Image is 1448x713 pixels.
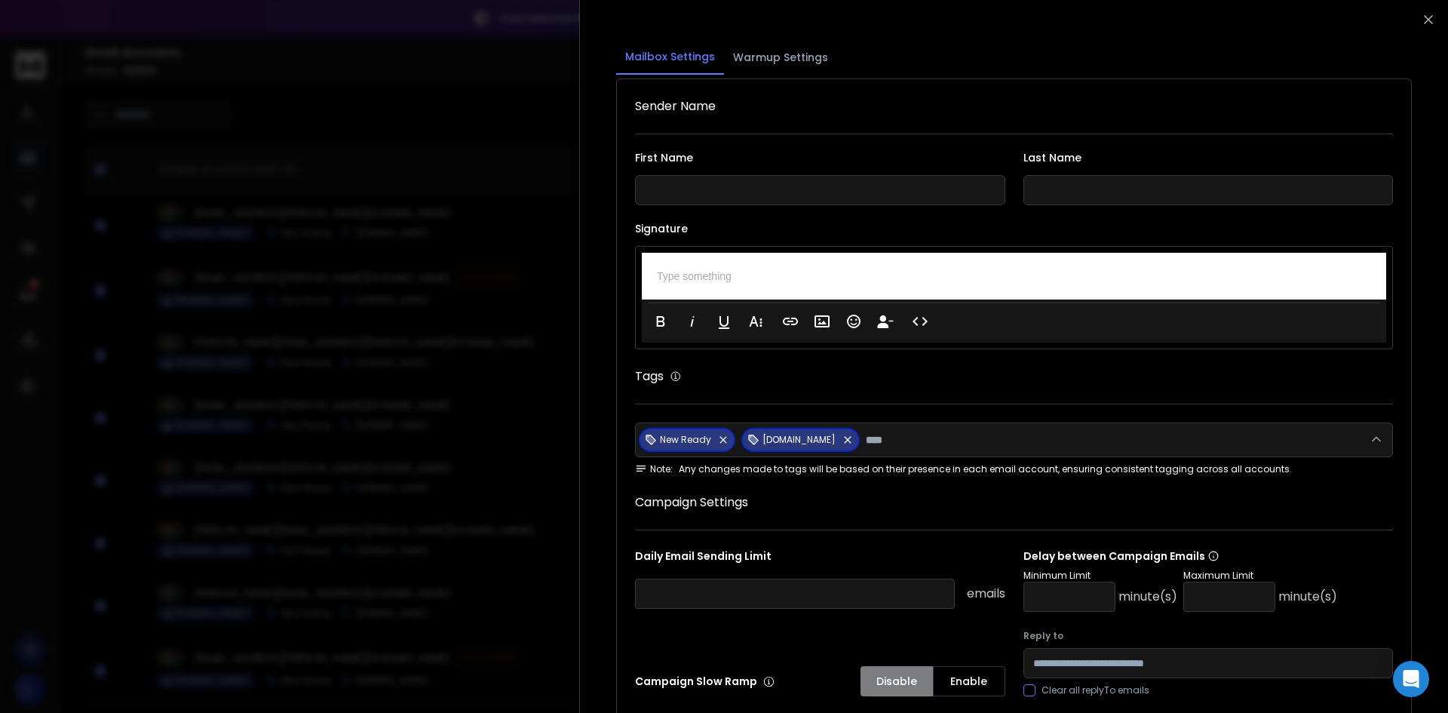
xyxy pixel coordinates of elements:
[762,434,836,446] p: [DOMAIN_NAME]
[861,666,933,696] button: Disable
[635,223,1393,234] label: Signature
[967,585,1005,603] p: emails
[635,463,1393,475] div: Any changes made to tags will be based on their presence in each email account, ensuring consiste...
[616,40,724,75] button: Mailbox Settings
[635,367,664,386] h1: Tags
[635,493,1393,512] h1: Campaign Settings
[635,674,775,689] p: Campaign Slow Ramp
[635,463,673,475] span: Note:
[1042,684,1149,696] label: Clear all replyTo emails
[776,306,805,337] button: Insert Link (Ctrl+K)
[871,306,900,337] button: Insert Unsubscribe Link
[1023,630,1394,642] label: Reply to
[906,306,934,337] button: Code View
[635,549,1005,570] p: Daily Email Sending Limit
[1023,152,1394,163] label: Last Name
[635,97,1393,115] h1: Sender Name
[646,306,675,337] button: Bold (Ctrl+B)
[724,41,837,74] button: Warmup Settings
[635,152,1005,163] label: First Name
[1023,549,1337,564] p: Delay between Campaign Emails
[933,666,1005,696] button: Enable
[1023,570,1177,582] p: Minimum Limit
[1118,588,1177,606] p: minute(s)
[808,306,836,337] button: Insert Image (Ctrl+P)
[839,306,868,337] button: Emoticons
[741,306,770,337] button: More Text
[1278,588,1337,606] p: minute(s)
[1393,661,1429,697] div: Open Intercom Messenger
[678,306,707,337] button: Italic (Ctrl+I)
[1183,570,1337,582] p: Maximum Limit
[660,434,711,446] p: New Ready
